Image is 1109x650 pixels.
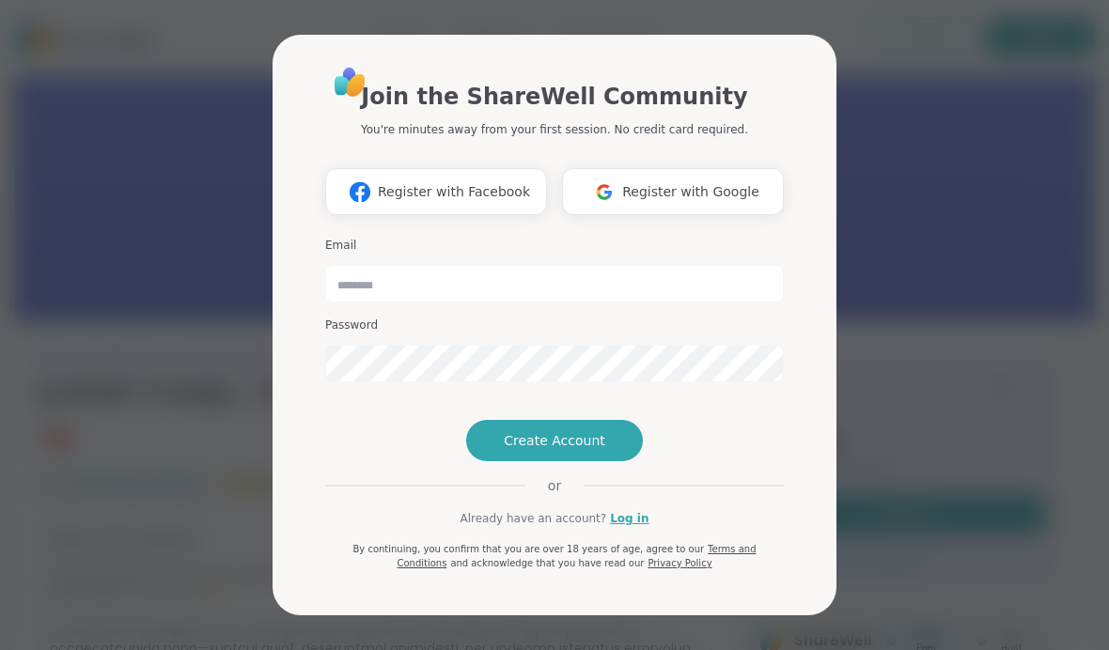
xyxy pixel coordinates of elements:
[648,558,711,568] a: Privacy Policy
[325,317,784,333] h3: Password
[622,182,759,202] span: Register with Google
[466,420,643,461] button: Create Account
[450,558,644,568] span: and acknowledge that you have read our
[361,80,747,114] h1: Join the ShareWell Community
[397,544,756,568] a: Terms and Conditions
[342,175,378,209] img: ShareWell Logomark
[586,175,622,209] img: ShareWell Logomark
[525,476,584,495] span: or
[504,431,605,450] span: Create Account
[325,168,547,215] button: Register with Facebook
[378,182,530,202] span: Register with Facebook
[325,238,784,254] h3: Email
[329,61,371,103] img: ShareWell Logo
[352,544,704,554] span: By continuing, you confirm that you are over 18 years of age, agree to our
[610,510,648,527] a: Log in
[460,510,606,527] span: Already have an account?
[562,168,784,215] button: Register with Google
[361,121,748,138] p: You're minutes away from your first session. No credit card required.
